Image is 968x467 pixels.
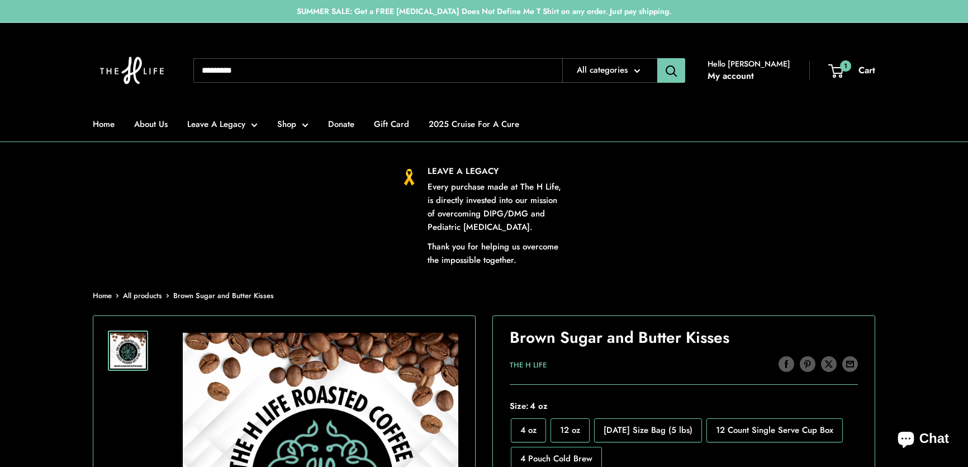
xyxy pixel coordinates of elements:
a: My account [708,68,754,84]
label: 12 Count Single Serve Cup Box [706,418,843,442]
span: 4 oz [529,400,548,412]
span: 4 oz [520,424,537,436]
span: 12 oz [560,424,580,436]
span: Hello [PERSON_NAME] [708,56,790,71]
inbox-online-store-chat: Shopify online store chat [888,422,959,458]
a: Shop [277,116,309,132]
a: Share by email [842,356,858,372]
nav: Breadcrumb [93,289,274,303]
a: Share on Facebook [779,356,794,372]
input: Search... [193,58,562,83]
a: Home [93,116,115,132]
span: Cart [858,64,875,77]
a: About Us [134,116,168,132]
a: Tweet on Twitter [821,356,837,372]
span: 12 Count Single Serve Cup Box [716,424,833,436]
span: Brown Sugar and Butter Kisses [173,290,274,301]
label: Monday Size Bag (5 lbs) [594,418,702,442]
a: Home [93,290,112,301]
span: 1 [840,60,851,71]
label: 4 oz [511,418,546,442]
span: Size: [510,398,858,414]
p: Every purchase made at The H Life, is directly invested into our mission of overcoming DIPG/DMG a... [428,180,567,234]
p: LEAVE A LEGACY [428,164,567,178]
h1: Brown Sugar and Butter Kisses [510,327,858,349]
button: Search [657,58,685,83]
span: [DATE] Size Bag (5 lbs) [604,424,692,436]
span: 4 Pouch Cold Brew [520,452,592,465]
label: 12 oz [551,418,590,442]
img: Brown Sugar and Butter Kisses [110,333,146,369]
a: All products [123,290,162,301]
a: 2025 Cruise For A Cure [429,116,519,132]
p: Thank you for helping us overcome the impossible together. [428,240,567,267]
a: Donate [328,116,354,132]
img: The H Life [93,34,171,107]
a: The H Life [510,360,547,370]
a: Gift Card [374,116,409,132]
a: Pin on Pinterest [800,356,815,372]
a: Leave A Legacy [187,116,258,132]
a: 1 Cart [829,62,875,79]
